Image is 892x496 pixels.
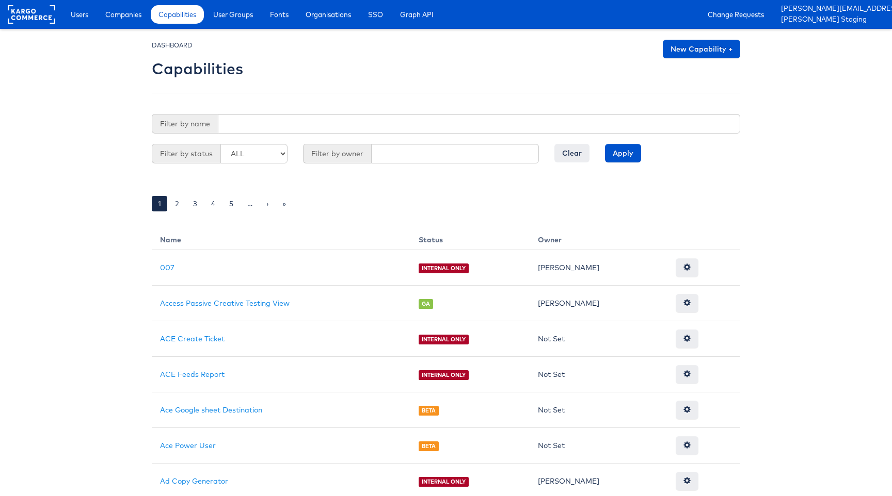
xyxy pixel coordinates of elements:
[152,41,193,49] small: DASHBOARD
[700,5,772,24] a: Change Requests
[530,286,667,321] td: [PERSON_NAME]
[160,370,225,379] a: ACE Feeds Report
[262,5,296,24] a: Fonts
[530,250,667,286] td: [PERSON_NAME]
[419,370,469,380] span: INTERNAL ONLY
[152,144,220,163] span: Filter by status
[151,5,204,24] a: Capabilities
[71,9,88,20] span: Users
[241,196,259,211] a: …
[530,321,667,357] td: Not Set
[392,5,441,24] a: Graph API
[205,196,221,211] a: 4
[306,9,351,20] span: Organisations
[368,9,383,20] span: SSO
[781,14,884,25] a: [PERSON_NAME] Staging
[276,196,292,211] a: »
[360,5,391,24] a: SSO
[419,299,434,309] span: GA
[169,196,185,211] a: 2
[223,196,240,211] a: 5
[260,196,275,211] a: ›
[605,144,641,162] input: Apply
[419,441,439,451] span: BETA
[419,335,469,344] span: INTERNAL ONLY
[152,226,410,250] th: Name
[160,334,225,343] a: ACE Create Ticket
[663,40,740,58] a: New Capability +
[160,405,262,415] a: Ace Google sheet Destination
[530,226,667,250] th: Owner
[419,406,439,416] span: BETA
[105,9,141,20] span: Companies
[152,196,167,211] a: 1
[270,9,289,20] span: Fonts
[298,5,359,24] a: Organisations
[303,144,371,163] span: Filter by owner
[160,299,290,308] a: Access Passive Creative Testing View
[160,263,174,272] a: 007
[152,60,243,77] h2: Capabilities
[98,5,149,24] a: Companies
[160,476,228,486] a: Ad Copy Generator
[205,5,261,24] a: User Groups
[187,196,203,211] a: 3
[781,4,884,14] a: [PERSON_NAME][EMAIL_ADDRESS][DOMAIN_NAME]
[419,477,469,487] span: INTERNAL ONLY
[400,9,434,20] span: Graph API
[213,9,253,20] span: User Groups
[152,114,218,134] span: Filter by name
[530,392,667,428] td: Not Set
[410,226,530,250] th: Status
[530,357,667,392] td: Not Set
[554,144,590,162] input: Clear
[158,9,196,20] span: Capabilities
[530,428,667,464] td: Not Set
[419,263,469,273] span: INTERNAL ONLY
[63,5,96,24] a: Users
[160,441,216,450] a: Ace Power User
